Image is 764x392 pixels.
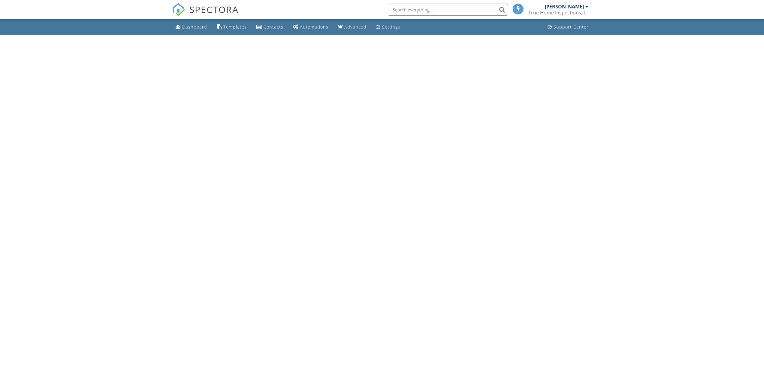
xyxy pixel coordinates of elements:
div: [PERSON_NAME] [545,4,584,10]
div: Settings [382,24,400,30]
a: Support Center [545,22,591,33]
div: Templates [223,24,247,30]
a: Templates [214,22,249,33]
span: SPECTORA [189,3,239,16]
div: Support Center [554,24,589,30]
a: Contacts [254,22,286,33]
a: Automations (Basic) [291,22,331,33]
img: The Best Home Inspection Software - Spectora [172,3,185,16]
div: Contacts [264,24,283,30]
a: Dashboard [173,22,210,33]
div: Advanced [344,24,367,30]
a: Settings [374,22,403,33]
a: Advanced [336,22,369,33]
input: Search everything... [388,4,508,16]
div: Dashboard [182,24,207,30]
a: SPECTORA [172,8,239,21]
div: True Home Inspections, Inc [528,10,588,16]
div: Automations [300,24,328,30]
